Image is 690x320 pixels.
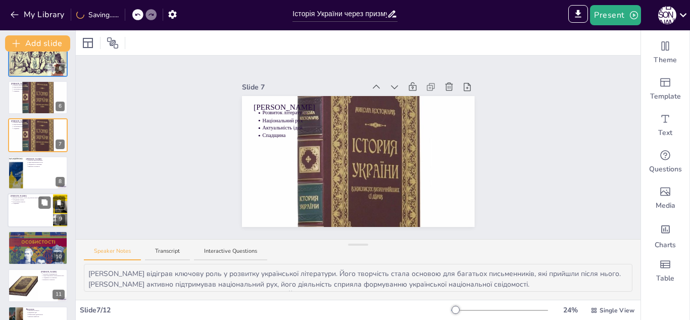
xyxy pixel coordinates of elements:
div: 6 [56,102,65,111]
p: Пошук істини [13,237,65,239]
div: 5 [56,64,65,74]
p: Важливість пам'яті [28,310,65,312]
button: Delete Slide [53,196,65,208]
p: Формування ідентичності [28,313,65,315]
div: Add ready made slides [641,71,689,107]
div: Get real-time input from your audience [641,144,689,180]
p: Надихаючі ідеї [28,312,65,314]
p: [PERSON_NAME] [26,157,65,160]
div: Add text boxes [641,107,689,144]
p: Лідер національного руху [28,161,65,163]
p: [DEMOGRAPHIC_DATA] в [GEOGRAPHIC_DATA] [13,197,50,199]
span: Export to PowerPoint [568,5,588,25]
button: Add slide [5,35,70,52]
div: 8 [56,177,65,187]
button: Transcript [145,247,190,261]
div: 9 [56,215,65,224]
p: Актуальність ідей [262,124,463,131]
p: Боротьба за державність [43,273,65,275]
span: Media [656,201,675,211]
p: Символ української філософії [13,239,65,241]
div: 7 [56,140,65,149]
div: Slide 7 / 12 [80,305,451,315]
p: Спадщина та суперечки [28,163,65,165]
p: Вплив на майбутнє [28,315,65,317]
div: 6 [8,81,68,114]
div: Е [PERSON_NAME] [658,6,676,24]
p: Культурний розвиток [13,201,50,203]
p: Національний рух [262,117,463,124]
p: Висновок [26,308,65,311]
div: 11 [53,290,65,299]
span: Questions [649,164,682,174]
div: 24 % [558,305,582,315]
button: My Library [8,7,69,23]
p: [PERSON_NAME] [11,195,50,198]
div: 5 [8,43,68,77]
span: Charts [655,240,676,250]
p: Національний рух [13,86,65,88]
input: Insert title [292,7,387,21]
div: 8 [8,156,68,190]
div: 9 [8,193,68,227]
span: Position [107,37,119,49]
div: Add images, graphics, shapes or video [641,180,689,216]
div: 7 [8,118,68,152]
p: Спадщина [13,203,50,205]
button: Duplicate Slide [38,196,51,208]
p: [PERSON_NAME] [254,102,463,112]
p: Гармонія в житті [13,241,65,243]
p: Актуальність ідей [13,126,65,128]
span: Single View [600,306,634,315]
span: Template [650,92,681,102]
div: Layout [80,35,96,51]
p: Лідер національно-визвольного руху [43,275,65,277]
p: Емоційна глибина [13,53,65,55]
p: [PERSON_NAME] [41,270,65,273]
div: Slide 7 [242,82,365,93]
div: Saving...... [76,10,119,20]
div: Change the overall theme [641,34,689,71]
p: Спадщина та суперечки [43,277,65,279]
p: Вплив на сучасність [28,165,65,167]
p: Спадщина [13,127,65,129]
button: Interactive Questions [194,247,267,261]
p: Об'єднання племен [13,199,50,201]
p: Вплив на сучасність [43,279,65,281]
button: Е [PERSON_NAME] [658,5,676,25]
div: 10 [8,231,68,264]
button: Present [590,5,640,25]
button: Speaker Notes [84,247,141,261]
p: Спадщина [262,132,463,139]
textarea: [PERSON_NAME] відіграв ключову роль у розвитку української літератури. Його творчість стала основ... [84,264,632,292]
p: [PERSON_NAME] [11,233,65,236]
span: Text [658,128,672,138]
p: Розвиток літератури [13,84,65,86]
p: Ідеї свободи [13,235,65,237]
p: Розвиток літератури [262,109,463,116]
p: Актуальність ідей [13,88,65,90]
div: Add charts and graphs [641,216,689,253]
div: 11 [8,269,68,302]
p: Розвиток літератури [13,122,65,124]
p: Національний рух [13,124,65,126]
p: Вплив на суспільство [13,51,65,53]
p: Спадщина [13,90,65,92]
div: Add a table [641,253,689,289]
p: [PERSON_NAME] [11,120,65,123]
span: Table [656,273,674,284]
div: 10 [53,252,65,262]
p: Боротьба за незалежність [28,159,65,161]
p: [PERSON_NAME] [11,82,65,85]
span: Theme [654,55,677,65]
